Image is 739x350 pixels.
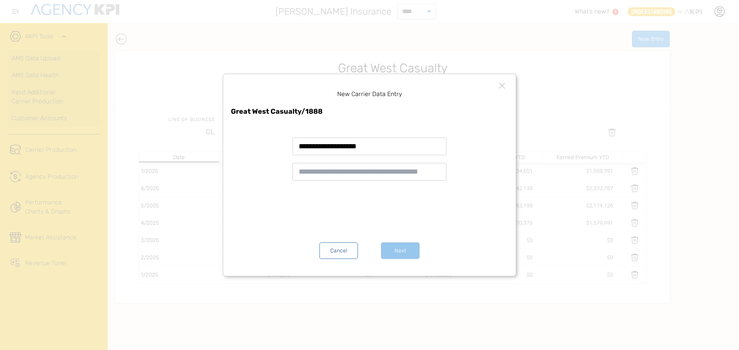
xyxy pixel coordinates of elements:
span: Great West Casualty [231,107,301,116]
button: Cancel [319,242,358,259]
button: Next [381,242,420,259]
span: / [301,107,305,116]
h1: New Carrier Data Entry [337,90,402,99]
span: 1888 [305,107,323,116]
